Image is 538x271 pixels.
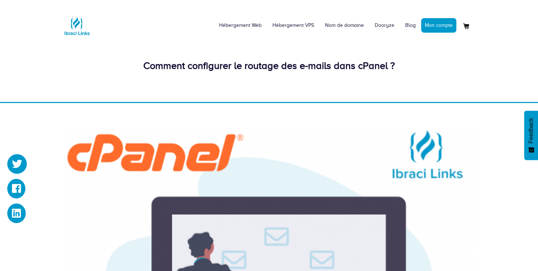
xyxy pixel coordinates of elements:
a: Nom de domaine [320,15,369,36]
a: Dooryze [369,15,400,36]
a: Mon compte [421,18,456,33]
button: Feedback - Afficher l’enquête [524,111,538,160]
img: Logo Ibraci Links [62,12,91,41]
div: Comment configurer le routage des e-mails dans cPanel ? [62,59,476,73]
a: Hébergement Web [214,15,267,36]
a: Hébergement VPS [267,15,320,36]
span: Feedback [528,118,534,143]
a: Blog [400,15,421,36]
a: Logo Ibraci Links [62,5,91,41]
